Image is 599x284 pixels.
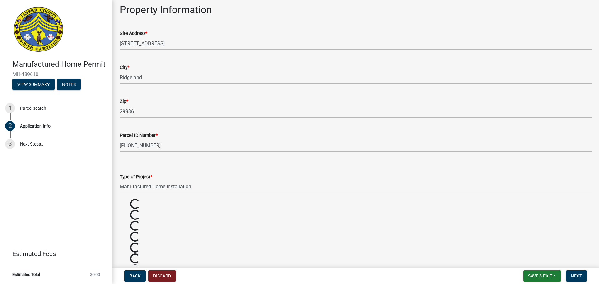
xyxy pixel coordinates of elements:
[20,106,46,110] div: Parcel search
[90,272,100,277] span: $0.00
[12,272,40,277] span: Estimated Total
[523,270,561,282] button: Save & Exit
[5,248,102,260] a: Estimated Fees
[120,175,152,179] label: Type of Project
[12,71,100,77] span: MH-489610
[57,82,81,87] wm-modal-confirm: Notes
[120,99,128,104] label: Zip
[5,139,15,149] div: 3
[566,270,587,282] button: Next
[148,270,176,282] button: Discard
[20,124,51,128] div: Application Info
[57,79,81,90] button: Notes
[120,4,592,16] h2: Property Information
[12,79,55,90] button: View Summary
[12,60,107,69] h4: Manufactured Home Permit
[129,273,141,278] span: Back
[571,273,582,278] span: Next
[5,103,15,113] div: 1
[5,121,15,131] div: 2
[120,65,129,70] label: City
[12,82,55,87] wm-modal-confirm: Summary
[120,133,158,138] label: Parcel ID Number
[120,31,147,36] label: Site Address
[124,270,146,282] button: Back
[12,7,65,53] img: Jasper County, South Carolina
[528,273,552,278] span: Save & Exit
